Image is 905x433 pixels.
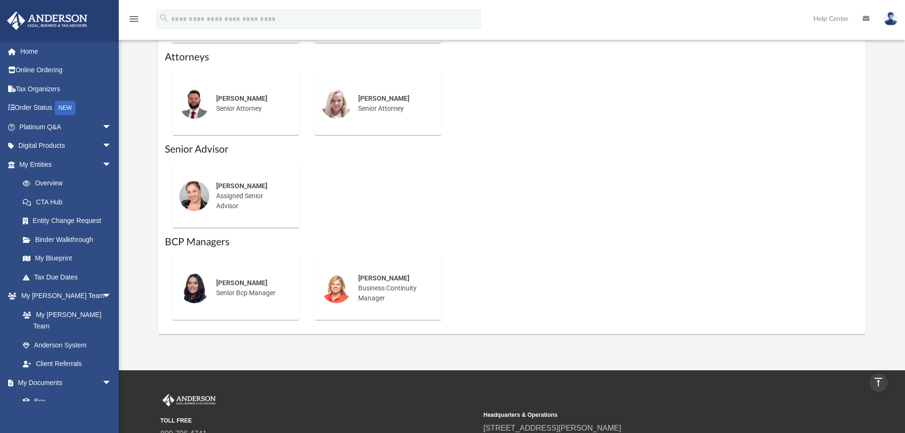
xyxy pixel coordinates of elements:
a: Platinum Q&Aarrow_drop_down [7,117,126,136]
a: My Documentsarrow_drop_down [7,373,121,392]
img: Anderson Advisors Platinum Portal [4,11,90,30]
a: Order StatusNEW [7,98,126,118]
a: [STREET_ADDRESS][PERSON_NAME] [484,424,621,432]
a: Entity Change Request [13,212,126,231]
img: User Pic [884,12,898,26]
span: [PERSON_NAME] [216,182,267,190]
img: thumbnail [321,88,352,119]
a: My Blueprint [13,249,121,268]
a: Box [13,392,116,411]
i: menu [128,13,140,25]
h1: Senior Advisor [165,143,859,156]
a: My Entitiesarrow_drop_down [7,155,126,174]
a: Anderson System [13,336,121,355]
a: Home [7,42,126,61]
a: menu [128,18,140,25]
div: NEW [55,101,76,115]
a: Digital Productsarrow_drop_down [7,136,126,155]
a: vertical_align_top [868,373,888,393]
i: search [159,13,169,23]
span: arrow_drop_down [102,373,121,393]
div: Senior Bcp Manager [210,271,293,305]
img: Anderson Advisors Platinum Portal [161,394,218,406]
h1: BCP Managers [165,235,859,249]
img: thumbnail [321,273,352,303]
span: [PERSON_NAME] [358,274,410,282]
a: Tax Due Dates [13,268,126,287]
span: arrow_drop_down [102,117,121,137]
img: thumbnail [179,88,210,119]
a: CTA Hub [13,192,126,212]
i: vertical_align_top [873,376,884,388]
div: Business Continuity Manager [352,267,435,310]
h1: Attorneys [165,50,859,64]
a: My [PERSON_NAME] Team [13,305,116,336]
div: Assigned Senior Advisor [210,174,293,218]
div: Senior Attorney [352,87,435,120]
span: [PERSON_NAME] [216,95,267,102]
a: Online Ordering [7,61,126,80]
a: Binder Walkthrough [13,230,126,249]
small: TOLL FREE [161,416,477,425]
span: [PERSON_NAME] [216,279,267,287]
a: Client Referrals [13,355,121,374]
span: [PERSON_NAME] [358,95,410,102]
div: Senior Attorney [210,87,293,120]
a: Tax Organizers [7,79,126,98]
span: arrow_drop_down [102,287,121,306]
span: arrow_drop_down [102,155,121,174]
span: arrow_drop_down [102,136,121,156]
small: Headquarters & Operations [484,411,800,419]
a: My [PERSON_NAME] Teamarrow_drop_down [7,287,121,306]
img: thumbnail [179,181,210,211]
img: thumbnail [179,273,210,303]
a: Overview [13,174,126,193]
